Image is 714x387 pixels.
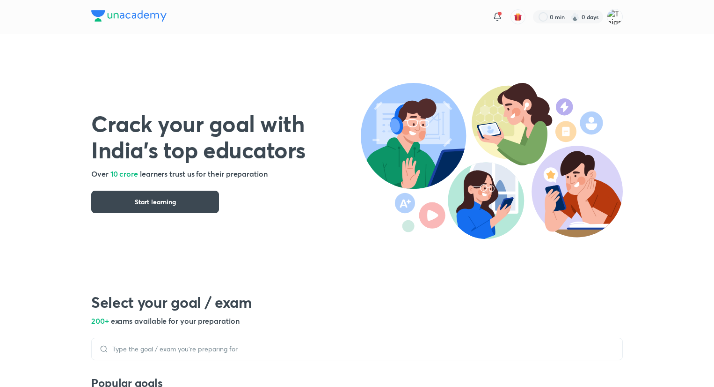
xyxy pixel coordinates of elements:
[111,316,240,326] span: exams available for your preparation
[91,293,623,312] h2: Select your goal / exam
[110,169,138,179] span: 10 crore
[570,12,580,22] img: streak
[91,10,167,24] a: Company Logo
[510,9,525,24] button: avatar
[91,10,167,22] img: Company Logo
[109,345,615,353] input: Type the goal / exam you’re preparing for
[135,197,176,207] span: Start learning
[91,191,219,213] button: Start learning
[361,83,623,239] img: header
[91,110,361,163] h1: Crack your goal with India’s top educators
[514,13,522,21] img: avatar
[91,168,361,179] h5: Over learners trust us for their preparation
[91,315,623,327] h5: 200+
[607,9,623,25] img: Tejas kumar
